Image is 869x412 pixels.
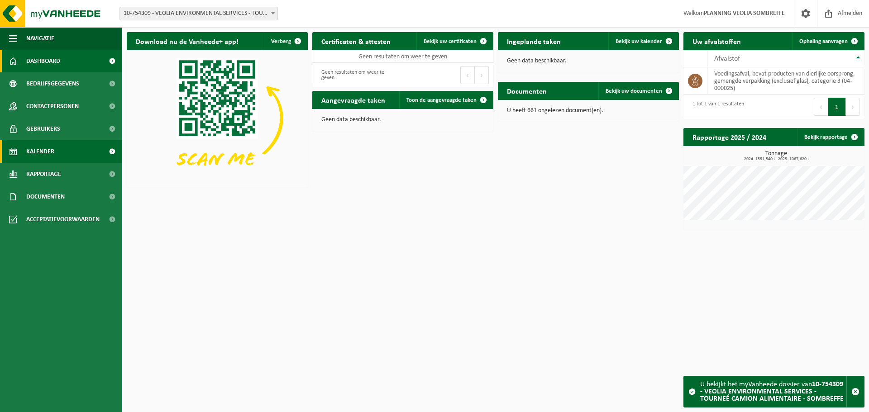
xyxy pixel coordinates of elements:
[688,157,864,161] span: 2024: 1551,540 t - 2025: 1067,620 t
[846,98,860,116] button: Next
[714,55,740,62] span: Afvalstof
[317,65,398,85] div: Geen resultaten om weer te geven
[704,10,785,17] strong: PLANNING VEOLIA SOMBREFFE
[127,50,308,186] img: Download de VHEPlus App
[26,27,54,50] span: Navigatie
[424,38,477,44] span: Bekijk uw certificaten
[799,38,848,44] span: Ophaling aanvragen
[127,32,248,50] h2: Download nu de Vanheede+ app!
[498,32,570,50] h2: Ingeplande taken
[26,95,79,118] span: Contactpersonen
[606,88,662,94] span: Bekijk uw documenten
[608,32,678,50] a: Bekijk uw kalender
[498,82,556,99] h2: Documenten
[460,66,475,84] button: Previous
[507,58,670,64] p: Geen data beschikbaar.
[707,67,864,95] td: voedingsafval, bevat producten van dierlijke oorsprong, gemengde verpakking (exclusief glas), cat...
[700,381,844,403] strong: 10-754309 - VEOLIA ENVIRONMENTAL SERVICES - TOURNEÉ CAMION ALIMENTAIRE - SOMBREFFE
[416,32,492,50] a: Bekijk uw certificaten
[406,97,477,103] span: Toon de aangevraagde taken
[688,97,744,117] div: 1 tot 1 van 1 resultaten
[828,98,846,116] button: 1
[119,7,278,20] span: 10-754309 - VEOLIA ENVIRONMENTAL SERVICES - TOURNEÉ CAMION ALIMENTAIRE - SOMBREFFE
[312,32,400,50] h2: Certificaten & attesten
[26,50,60,72] span: Dashboard
[700,376,846,407] div: U bekijkt het myVanheede dossier van
[264,32,307,50] button: Verberg
[271,38,291,44] span: Verberg
[814,98,828,116] button: Previous
[507,108,670,114] p: U heeft 661 ongelezen document(en).
[688,151,864,161] h3: Tonnage
[683,32,750,50] h2: Uw afvalstoffen
[475,66,489,84] button: Next
[312,50,493,63] td: Geen resultaten om weer te geven
[797,128,864,146] a: Bekijk rapportage
[399,91,492,109] a: Toon de aangevraagde taken
[26,163,61,185] span: Rapportage
[312,91,394,109] h2: Aangevraagde taken
[26,208,100,231] span: Acceptatievoorwaarden
[321,117,484,123] p: Geen data beschikbaar.
[120,7,277,20] span: 10-754309 - VEOLIA ENVIRONMENTAL SERVICES - TOURNEÉ CAMION ALIMENTAIRE - SOMBREFFE
[26,72,79,95] span: Bedrijfsgegevens
[598,82,678,100] a: Bekijk uw documenten
[616,38,662,44] span: Bekijk uw kalender
[683,128,775,146] h2: Rapportage 2025 / 2024
[792,32,864,50] a: Ophaling aanvragen
[26,118,60,140] span: Gebruikers
[26,185,65,208] span: Documenten
[26,140,54,163] span: Kalender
